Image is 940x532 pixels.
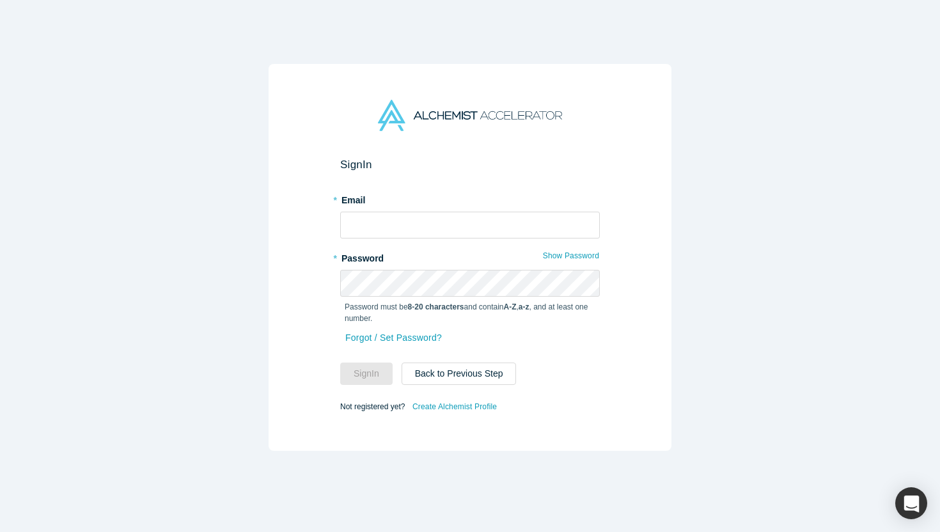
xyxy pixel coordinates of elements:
[340,402,405,411] span: Not registered yet?
[378,100,562,131] img: Alchemist Accelerator Logo
[340,158,600,171] h2: Sign In
[542,247,600,264] button: Show Password
[340,247,600,265] label: Password
[345,301,595,324] p: Password must be and contain , , and at least one number.
[402,363,517,385] button: Back to Previous Step
[412,398,497,415] a: Create Alchemist Profile
[519,302,529,311] strong: a-z
[340,189,600,207] label: Email
[408,302,464,311] strong: 8-20 characters
[345,327,443,349] a: Forgot / Set Password?
[504,302,517,311] strong: A-Z
[340,363,393,385] button: SignIn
